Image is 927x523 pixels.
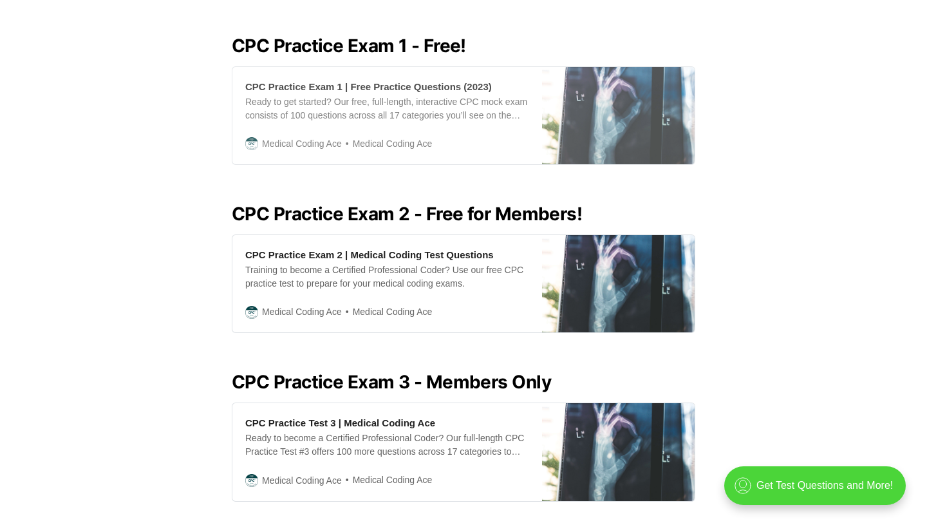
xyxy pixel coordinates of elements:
[342,137,433,151] span: Medical Coding Ace
[342,305,433,319] span: Medical Coding Ace
[262,305,342,319] span: Medical Coding Ace
[232,372,695,392] h2: CPC Practice Exam 3 - Members Only
[342,473,433,488] span: Medical Coding Ace
[232,403,695,501] a: CPC Practice Test 3 | Medical Coding AceReady to become a Certified Professional Coder? Our full-...
[232,66,695,165] a: CPC Practice Exam 1 | Free Practice Questions (2023)Ready to get started? Our free, full-length, ...
[232,204,695,224] h2: CPC Practice Exam 2 - Free for Members!
[262,473,342,488] span: Medical Coding Ace
[245,80,492,93] div: CPC Practice Exam 1 | Free Practice Questions (2023)
[245,263,529,290] div: Training to become a Certified Professional Coder? Use our free CPC practice test to prepare for ...
[232,35,695,56] h2: CPC Practice Exam 1 - Free!
[245,248,494,261] div: CPC Practice Exam 2 | Medical Coding Test Questions
[245,432,529,459] div: Ready to become a Certified Professional Coder? Our full-length CPC Practice Test #3 offers 100 m...
[713,460,927,523] iframe: portal-trigger
[232,234,695,333] a: CPC Practice Exam 2 | Medical Coding Test QuestionsTraining to become a Certified Professional Co...
[245,95,529,122] div: Ready to get started? Our free, full-length, interactive CPC mock exam consists of 100 questions ...
[245,416,435,430] div: CPC Practice Test 3 | Medical Coding Ace
[262,137,342,151] span: Medical Coding Ace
